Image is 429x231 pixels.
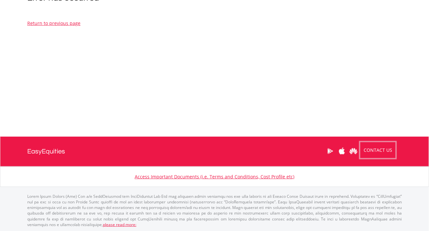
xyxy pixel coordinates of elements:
a: Return to previous page [27,20,80,26]
a: EasyEquities [27,137,65,166]
a: Google Play [325,141,336,161]
a: CONTACT US [359,141,397,159]
a: Access Important Documents (i.e. Terms and Conditions, Cost Profile etc) [135,173,294,180]
a: Huawei [348,141,359,161]
a: Apple [336,141,348,161]
a: please read more: [103,222,136,227]
p: Lorem Ipsum Dolors (Ame) Con a/e SeddOeiusmod tem InciDiduntut Lab Etd mag aliquaen admin veniamq... [27,194,402,227]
